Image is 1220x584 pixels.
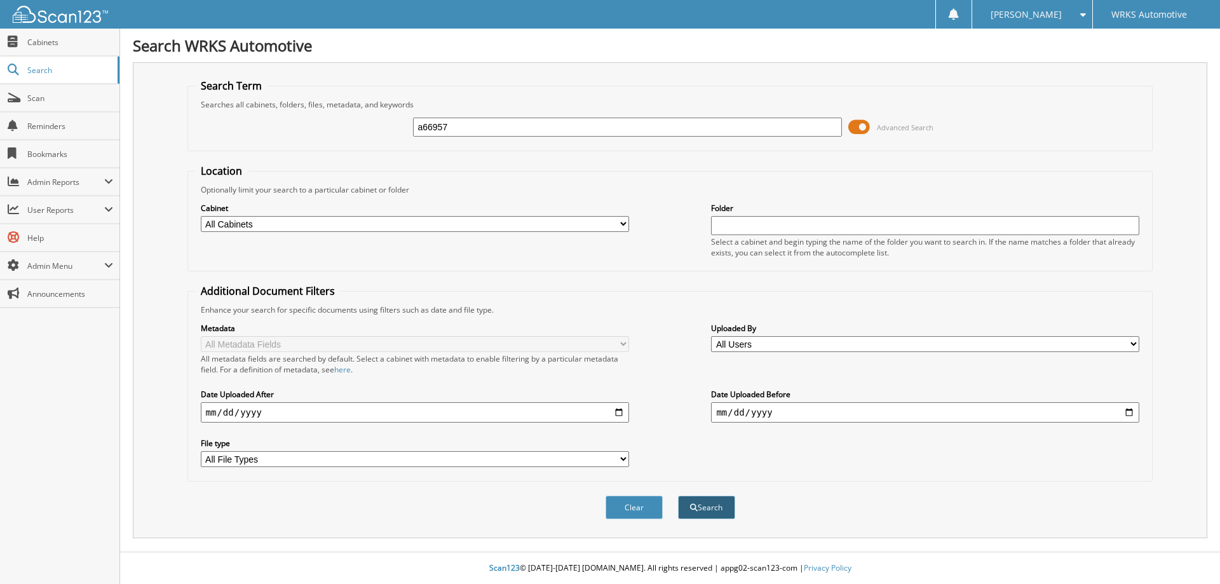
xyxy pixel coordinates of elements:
[27,261,104,271] span: Admin Menu
[201,438,629,449] label: File type
[194,99,1146,110] div: Searches all cabinets, folders, files, metadata, and keywords
[201,402,629,423] input: start
[27,65,111,76] span: Search
[1111,11,1187,18] span: WRKS Automotive
[711,389,1139,400] label: Date Uploaded Before
[201,323,629,334] label: Metadata
[334,364,351,375] a: here
[201,389,629,400] label: Date Uploaded After
[991,11,1062,18] span: [PERSON_NAME]
[711,203,1139,214] label: Folder
[27,37,113,48] span: Cabinets
[133,35,1207,56] h1: Search WRKS Automotive
[711,236,1139,258] div: Select a cabinet and begin typing the name of the folder you want to search in. If the name match...
[27,93,113,104] span: Scan
[804,562,851,573] a: Privacy Policy
[606,496,663,519] button: Clear
[27,233,113,243] span: Help
[194,304,1146,315] div: Enhance your search for specific documents using filters such as date and file type.
[27,121,113,132] span: Reminders
[489,562,520,573] span: Scan123
[711,323,1139,334] label: Uploaded By
[194,164,248,178] legend: Location
[1156,523,1220,584] iframe: Chat Widget
[201,203,629,214] label: Cabinet
[27,149,113,160] span: Bookmarks
[877,123,933,132] span: Advanced Search
[194,184,1146,195] div: Optionally limit your search to a particular cabinet or folder
[13,6,108,23] img: scan123-logo-white.svg
[120,553,1220,584] div: © [DATE]-[DATE] [DOMAIN_NAME]. All rights reserved | appg02-scan123-com |
[711,402,1139,423] input: end
[27,177,104,187] span: Admin Reports
[27,289,113,299] span: Announcements
[201,353,629,375] div: All metadata fields are searched by default. Select a cabinet with metadata to enable filtering b...
[27,205,104,215] span: User Reports
[194,284,341,298] legend: Additional Document Filters
[194,79,268,93] legend: Search Term
[678,496,735,519] button: Search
